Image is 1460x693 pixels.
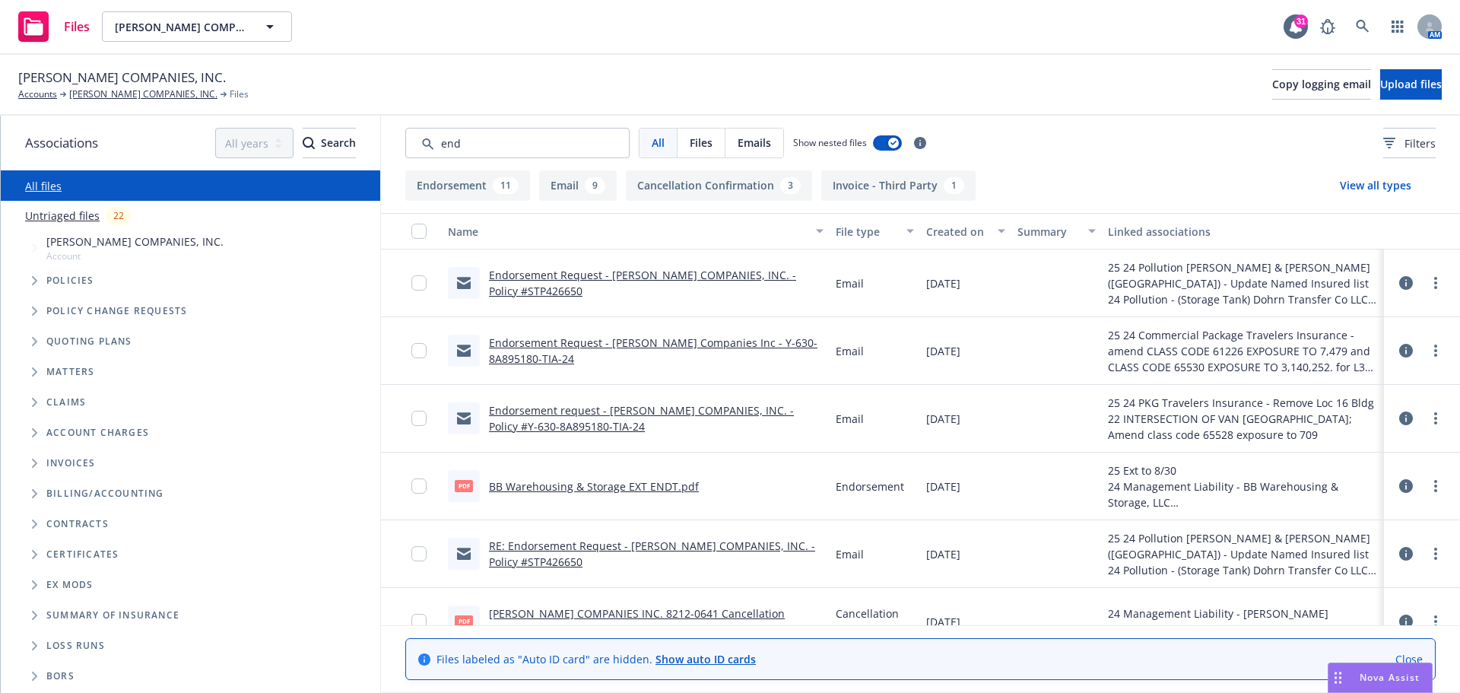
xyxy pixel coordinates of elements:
[1427,274,1445,292] a: more
[46,520,109,529] span: Contracts
[46,611,179,620] span: Summary of insurance
[1,230,380,478] div: Tree Example
[1427,545,1445,563] a: more
[926,275,960,291] span: [DATE]
[830,213,921,250] button: File type
[1108,530,1378,562] div: 25 24 Pollution [PERSON_NAME] & [PERSON_NAME] ([GEOGRAPHIC_DATA]) - Update Named Insured list
[303,137,315,149] svg: Search
[926,411,960,427] span: [DATE]
[436,651,756,667] span: Files labeled as "Auto ID card" are hidden.
[1011,213,1103,250] button: Summary
[18,87,57,101] a: Accounts
[626,170,812,201] button: Cancellation Confirmation
[405,170,530,201] button: Endorsement
[1427,409,1445,428] a: more
[920,213,1011,250] button: Created on
[926,546,960,562] span: [DATE]
[46,580,93,590] span: Ex Mods
[46,398,86,407] span: Claims
[1312,11,1343,42] a: Report a Bug
[489,479,699,494] a: BB Warehousing & Storage EXT ENDT.pdf
[1108,395,1378,443] div: 25 24 PKG Travelers Insurance - Remove Loc 16 Bldg 22 INTERSECTION OF VAN [GEOGRAPHIC_DATA]; Amen...
[836,478,904,494] span: Endorsement
[411,411,427,426] input: Toggle Row Selected
[489,606,785,637] a: [PERSON_NAME] COMPANIES INC. 8212-0641 Cancellation Endorsement.pdf
[738,135,771,151] span: Emails
[690,135,713,151] span: Files
[46,367,94,377] span: Matters
[1272,77,1371,91] span: Copy logging email
[585,177,605,194] div: 9
[489,539,815,569] a: RE: Endorsement Request - [PERSON_NAME] COMPANIES, INC. - Policy #STP426650
[1427,612,1445,631] a: more
[1383,128,1436,158] button: Filters
[411,275,427,291] input: Toggle Row Selected
[442,213,830,250] button: Name
[836,606,915,637] span: Cancellation Confirmation
[1383,135,1436,151] span: Filters
[46,672,75,681] span: BORs
[1380,69,1442,100] button: Upload files
[655,652,756,666] a: Show auto ID cards
[489,403,794,434] a: Endorsement request - [PERSON_NAME] COMPANIES, INC. - Policy #Y-630-8A895180-TIA-24
[1102,213,1384,250] button: Linked associations
[1108,463,1378,478] div: 25 Ext to 8/30
[46,337,132,346] span: Quoting plans
[411,343,427,358] input: Toggle Row Selected
[46,234,224,250] span: [PERSON_NAME] COMPANIES, INC.
[836,411,864,427] span: Email
[46,489,164,498] span: Billing/Accounting
[64,21,90,33] span: Files
[836,546,864,562] span: Email
[1108,259,1378,291] div: 25 24 Pollution [PERSON_NAME] & [PERSON_NAME] ([GEOGRAPHIC_DATA]) - Update Named Insured list
[46,276,94,285] span: Policies
[106,207,132,224] div: 22
[411,614,427,629] input: Toggle Row Selected
[836,275,864,291] span: Email
[926,224,989,240] div: Created on
[1395,651,1423,667] a: Close
[46,459,96,468] span: Invoices
[836,343,864,359] span: Email
[1017,224,1080,240] div: Summary
[1108,327,1378,375] div: 25 24 Commercial Package Travelers Insurance - amend CLASS CODE 61226 EXPOSURE TO 7,479 and CLASS...
[115,19,246,35] span: [PERSON_NAME] COMPANIES, INC.
[12,5,96,48] a: Files
[1316,170,1436,201] button: View all types
[46,550,119,559] span: Certificates
[539,170,617,201] button: Email
[46,428,149,437] span: Account charges
[405,128,630,158] input: Search by keyword...
[102,11,292,42] button: [PERSON_NAME] COMPANIES, INC.
[1328,663,1433,693] button: Nova Assist
[303,128,356,158] button: SearchSearch
[1108,562,1378,578] div: 24 Pollution - (Storage Tank) Dohrn Transfer Co LLC
[25,208,100,224] a: Untriaged files
[1427,477,1445,495] a: more
[18,68,226,87] span: [PERSON_NAME] COMPANIES, INC.
[46,307,187,316] span: Policy change requests
[1382,11,1413,42] a: Switch app
[411,546,427,561] input: Toggle Row Selected
[1,478,380,691] div: Folder Tree Example
[46,250,224,262] span: Account
[1108,606,1378,637] div: 24 Management Liability - [PERSON_NAME] Companies Inc
[793,136,867,149] span: Show nested files
[1380,77,1442,91] span: Upload files
[411,224,427,239] input: Select all
[46,641,105,650] span: Loss Runs
[1347,11,1378,42] a: Search
[25,133,98,153] span: Associations
[1404,135,1436,151] span: Filters
[411,478,427,494] input: Toggle Row Selected
[926,614,960,630] span: [DATE]
[1427,342,1445,360] a: more
[926,343,960,359] span: [DATE]
[944,177,964,194] div: 1
[493,177,519,194] div: 11
[652,135,665,151] span: All
[25,179,62,193] a: All files
[821,170,976,201] button: Invoice - Third Party
[780,177,801,194] div: 3
[1108,478,1378,510] div: 24 Management Liability - BB Warehousing & Storage, LLC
